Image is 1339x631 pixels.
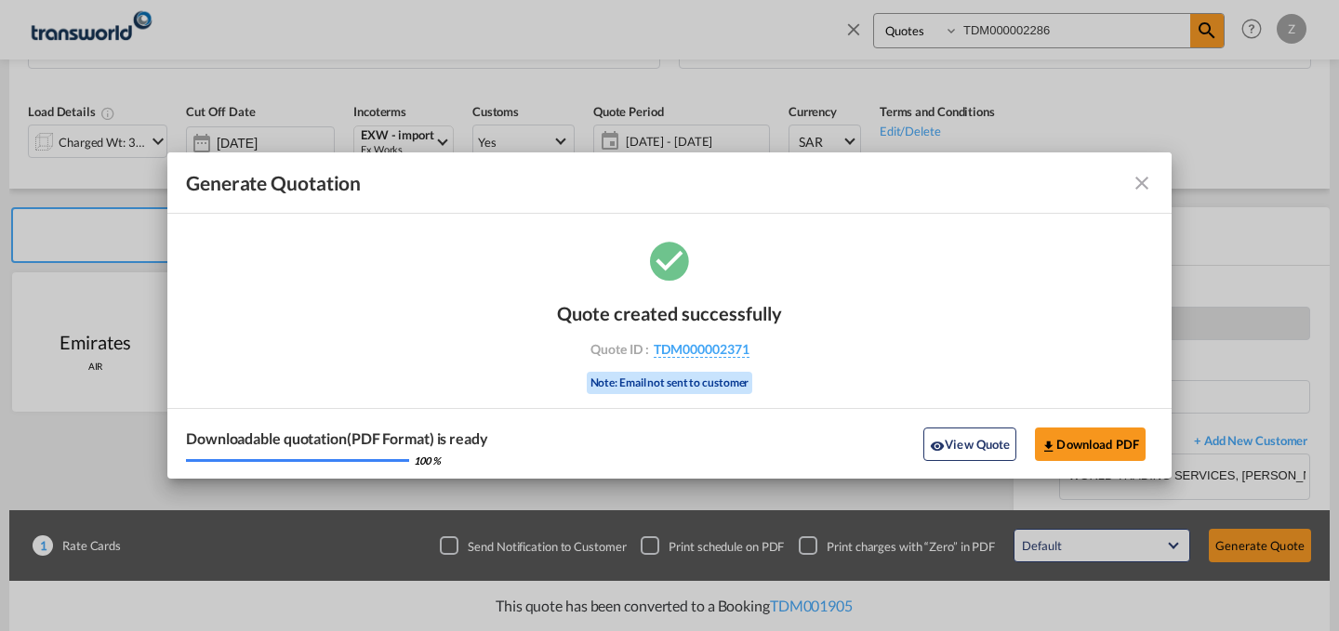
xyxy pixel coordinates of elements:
[186,171,361,195] span: Generate Quotation
[1041,439,1056,454] md-icon: icon-download
[186,428,488,449] div: Downloadable quotation(PDF Format) is ready
[167,152,1172,480] md-dialog: Generate Quotation Quote ...
[1131,172,1153,194] md-icon: icon-close fg-AAA8AD cursor m-0
[587,372,753,395] div: Note: Email not sent to customer
[562,341,777,358] div: Quote ID :
[930,439,945,454] md-icon: icon-eye
[557,302,782,324] div: Quote created successfully
[414,454,441,467] div: 100 %
[1035,427,1146,461] button: Download PDF
[923,427,1016,461] button: icon-eyeView Quote
[646,237,693,283] md-icon: icon-checkbox-marked-circle
[654,341,749,358] span: TDM000002371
